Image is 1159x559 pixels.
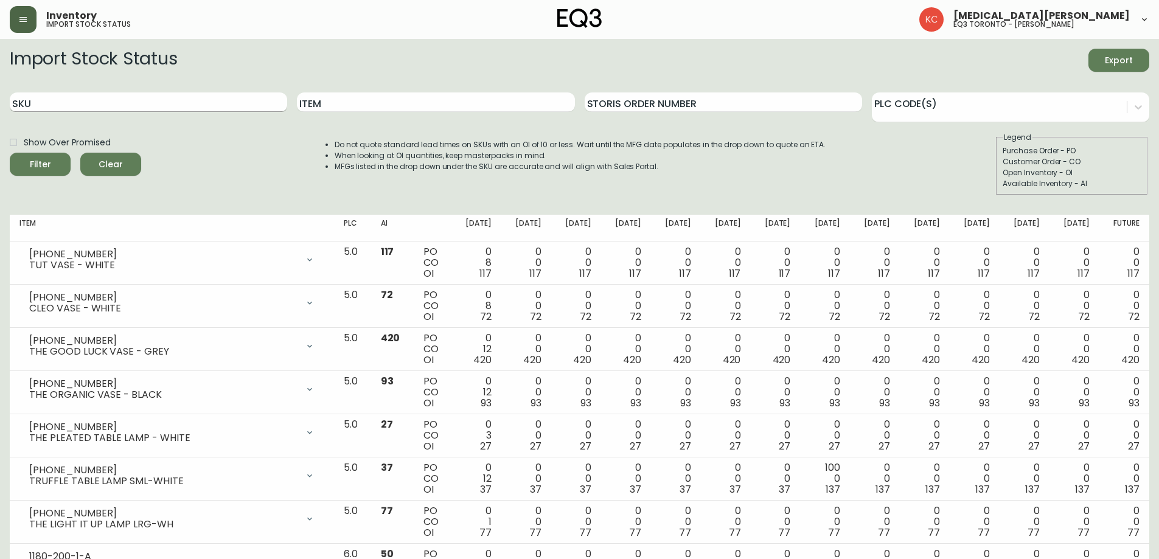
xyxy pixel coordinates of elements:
div: 0 0 [1009,462,1040,495]
div: [PHONE_NUMBER] [29,292,298,303]
div: 0 0 [860,376,890,409]
div: THE LIGHT IT UP LAMP LRG-WH [29,519,298,530]
span: 72 [779,310,790,324]
div: PO CO [423,290,442,322]
div: 0 0 [1009,419,1040,452]
div: 0 0 [1109,290,1140,322]
th: Future [1099,215,1149,241]
div: 0 0 [959,290,990,322]
div: 0 0 [711,419,741,452]
span: 27 [928,439,940,453]
div: 0 0 [611,376,641,409]
span: 72 [978,310,990,324]
div: 0 12 [461,376,492,409]
span: 72 [1078,310,1090,324]
div: [PHONE_NUMBER]CLEO VASE - WHITE [19,290,324,316]
td: 5.0 [334,241,371,285]
span: 137 [925,482,940,496]
span: 93 [630,396,641,410]
div: [PHONE_NUMBER]THE LIGHT IT UP LAMP LRG-WH [19,505,324,532]
span: 117 [1127,266,1140,280]
div: 0 0 [760,419,790,452]
div: 0 0 [860,462,890,495]
div: 0 0 [959,333,990,366]
div: 0 0 [860,505,890,538]
div: 0 0 [661,505,691,538]
span: 93 [381,374,394,388]
div: 0 0 [1059,290,1090,322]
span: OI [423,439,434,453]
div: 0 0 [611,246,641,279]
div: [PHONE_NUMBER] [29,335,298,346]
div: [PHONE_NUMBER]THE PLEATED TABLE LAMP - WHITE [19,419,324,446]
span: 72 [1128,310,1140,324]
span: 93 [1129,396,1140,410]
span: 77 [828,526,840,540]
div: 0 8 [461,290,492,322]
div: 0 0 [661,246,691,279]
legend: Legend [1003,132,1032,143]
span: 117 [679,266,691,280]
div: THE PLEATED TABLE LAMP - WHITE [29,432,298,443]
span: OI [423,266,434,280]
span: 117 [1077,266,1090,280]
div: 0 0 [910,246,940,279]
span: 93 [779,396,790,410]
span: 117 [529,266,541,280]
div: 0 0 [860,333,890,366]
span: 137 [875,482,890,496]
td: 5.0 [334,414,371,457]
div: 0 0 [611,462,641,495]
div: 0 0 [661,419,691,452]
div: 0 0 [1009,246,1040,279]
span: 72 [928,310,940,324]
div: Available Inventory - AI [1003,178,1141,189]
span: 117 [878,266,890,280]
div: [PHONE_NUMBER]THE ORGANIC VASE - BLACK [19,376,324,403]
div: 0 0 [611,419,641,452]
div: PO CO [423,462,442,495]
span: 77 [579,526,591,540]
span: 27 [1078,439,1090,453]
div: PO CO [423,376,442,409]
div: [PHONE_NUMBER] [29,378,298,389]
span: 93 [531,396,541,410]
span: 420 [1071,353,1090,367]
div: 0 0 [760,505,790,538]
div: 0 0 [511,333,541,366]
div: 100 0 [810,462,840,495]
div: 0 0 [711,333,741,366]
span: 117 [479,266,492,280]
span: OI [423,310,434,324]
span: 420 [1121,353,1140,367]
h2: Import Stock Status [10,49,177,72]
span: 77 [729,526,741,540]
span: 93 [580,396,591,410]
div: 0 0 [1009,290,1040,322]
span: 27 [829,439,840,453]
div: [PHONE_NUMBER] [29,508,298,519]
div: 0 1 [461,505,492,538]
span: 27 [1028,439,1040,453]
span: 137 [1075,482,1090,496]
div: 0 12 [461,462,492,495]
span: 77 [679,526,691,540]
span: 77 [978,526,990,540]
div: [PHONE_NUMBER]TUT VASE - WHITE [19,246,324,273]
span: 93 [481,396,492,410]
span: 27 [729,439,741,453]
div: TUT VASE - WHITE [29,260,298,271]
div: 0 0 [711,376,741,409]
img: logo [557,9,602,28]
span: OI [423,353,434,367]
li: Do not quote standard lead times on SKUs with an OI of 10 or less. Wait until the MFG date popula... [335,139,826,150]
span: 420 [673,353,691,367]
div: 0 0 [561,505,591,538]
div: 0 0 [711,246,741,279]
div: 0 0 [1059,246,1090,279]
div: 0 0 [760,290,790,322]
span: 420 [623,353,641,367]
div: 0 0 [860,419,890,452]
span: 137 [826,482,840,496]
span: 27 [630,439,641,453]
